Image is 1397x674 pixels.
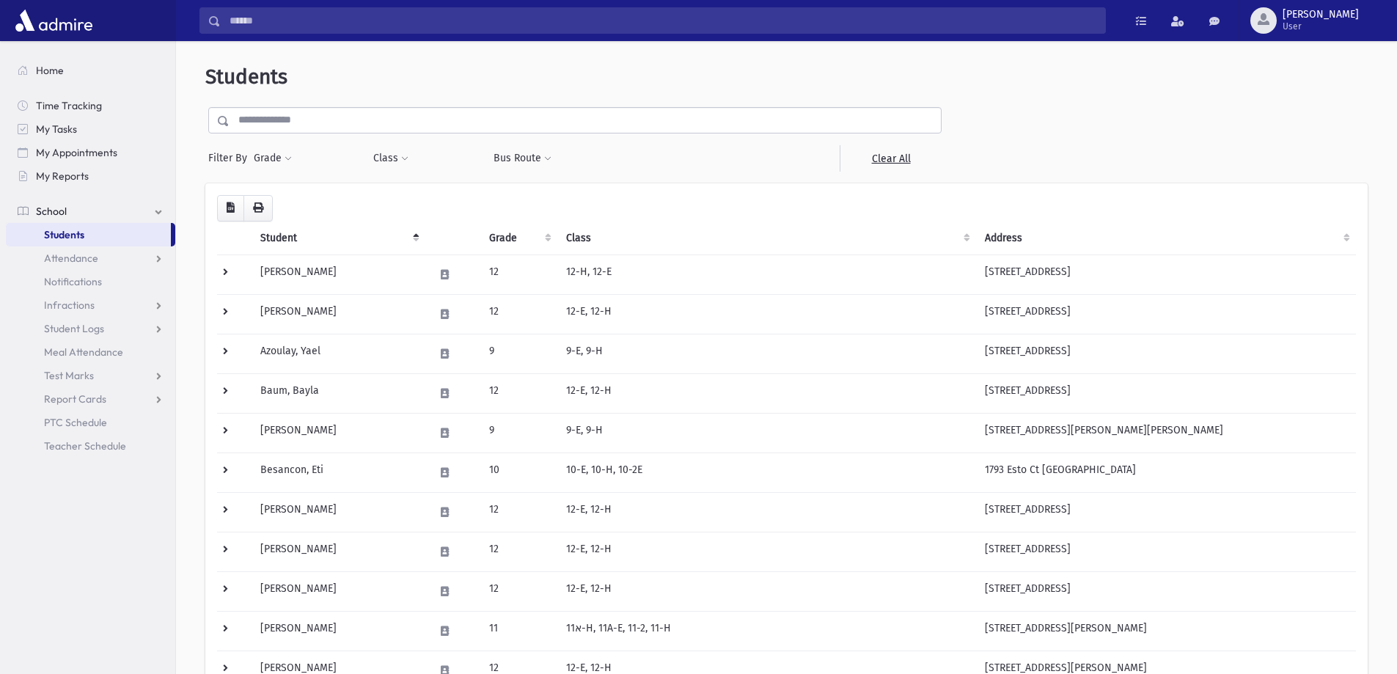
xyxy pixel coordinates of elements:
td: [PERSON_NAME] [252,294,425,334]
a: Clear All [840,145,942,172]
button: Grade [253,145,293,172]
span: User [1283,21,1359,32]
td: 1793 Esto Ct [GEOGRAPHIC_DATA] [976,453,1356,492]
td: 12 [480,294,557,334]
td: 12-E, 12-H [557,373,977,413]
td: 12-H, 12-E [557,254,977,294]
td: [STREET_ADDRESS] [976,571,1356,611]
span: School [36,205,67,218]
td: [STREET_ADDRESS] [976,254,1356,294]
td: [STREET_ADDRESS] [976,294,1356,334]
td: 12-E, 12-H [557,571,977,611]
a: Home [6,59,175,82]
td: 12 [480,254,557,294]
span: Notifications [44,275,102,288]
span: Report Cards [44,392,106,406]
td: 12-E, 12-H [557,294,977,334]
th: Class: activate to sort column ascending [557,221,977,255]
span: Infractions [44,298,95,312]
a: Students [6,223,171,246]
td: [STREET_ADDRESS][PERSON_NAME] [976,611,1356,651]
button: Print [243,195,273,221]
th: Address: activate to sort column ascending [976,221,1356,255]
a: Notifications [6,270,175,293]
a: PTC Schedule [6,411,175,434]
span: My Tasks [36,122,77,136]
a: Meal Attendance [6,340,175,364]
td: [PERSON_NAME] [252,492,425,532]
td: Baum, Bayla [252,373,425,413]
td: 12 [480,532,557,571]
span: Home [36,64,64,77]
span: Meal Attendance [44,345,123,359]
a: Attendance [6,246,175,270]
span: Student Logs [44,322,104,335]
td: [STREET_ADDRESS] [976,334,1356,373]
span: Teacher Schedule [44,439,126,453]
th: Grade: activate to sort column ascending [480,221,557,255]
span: Time Tracking [36,99,102,112]
td: 12 [480,373,557,413]
span: PTC Schedule [44,416,107,429]
a: Teacher Schedule [6,434,175,458]
td: 12-E, 12-H [557,532,977,571]
span: Students [44,228,84,241]
td: 11א-H, 11A-E, 11-2, 11-H [557,611,977,651]
span: Test Marks [44,369,94,382]
a: Test Marks [6,364,175,387]
a: Student Logs [6,317,175,340]
td: 10 [480,453,557,492]
td: Besancon, Eti [252,453,425,492]
td: 12 [480,571,557,611]
td: [STREET_ADDRESS] [976,373,1356,413]
th: Student: activate to sort column descending [252,221,425,255]
td: 12 [480,492,557,532]
td: 9 [480,334,557,373]
td: [STREET_ADDRESS] [976,532,1356,571]
td: [STREET_ADDRESS][PERSON_NAME][PERSON_NAME] [976,413,1356,453]
td: 9 [480,413,557,453]
img: AdmirePro [12,6,96,35]
td: 10-E, 10-H, 10-2E [557,453,977,492]
a: My Reports [6,164,175,188]
button: Class [373,145,409,172]
td: 12-E, 12-H [557,492,977,532]
td: 9-E, 9-H [557,413,977,453]
input: Search [221,7,1105,34]
td: [STREET_ADDRESS] [976,492,1356,532]
td: [PERSON_NAME] [252,413,425,453]
a: My Tasks [6,117,175,141]
td: 11 [480,611,557,651]
td: [PERSON_NAME] [252,532,425,571]
span: Students [205,65,287,89]
span: Filter By [208,150,253,166]
button: Bus Route [493,145,552,172]
td: [PERSON_NAME] [252,254,425,294]
span: Attendance [44,252,98,265]
a: Infractions [6,293,175,317]
td: [PERSON_NAME] [252,571,425,611]
span: My Reports [36,169,89,183]
a: Time Tracking [6,94,175,117]
button: CSV [217,195,244,221]
span: [PERSON_NAME] [1283,9,1359,21]
a: Report Cards [6,387,175,411]
td: 9-E, 9-H [557,334,977,373]
td: [PERSON_NAME] [252,611,425,651]
td: Azoulay, Yael [252,334,425,373]
span: My Appointments [36,146,117,159]
a: My Appointments [6,141,175,164]
a: School [6,199,175,223]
